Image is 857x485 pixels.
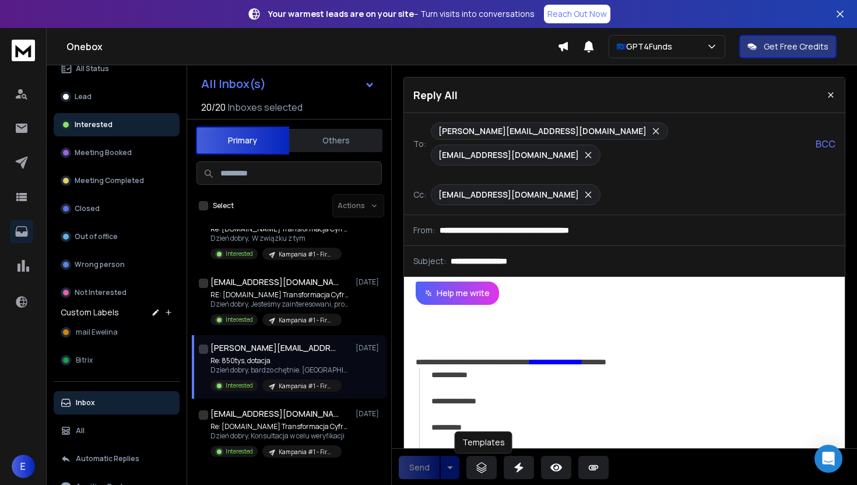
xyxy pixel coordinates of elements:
button: Get Free Credits [739,35,837,58]
h1: [EMAIL_ADDRESS][DOMAIN_NAME] [210,276,339,288]
p: Interested [226,447,253,456]
p: Interested [226,315,253,324]
p: [DATE] [356,409,382,419]
p: [EMAIL_ADDRESS][DOMAIN_NAME] [438,149,579,161]
button: Interested [54,113,180,136]
h1: [PERSON_NAME][EMAIL_ADDRESS][DOMAIN_NAME] [210,342,339,354]
p: Wrong person [75,260,125,269]
span: Bitrix [76,356,93,365]
p: Kampania #1 - Firmy Produkcyjne [279,448,335,456]
p: To: [413,138,426,150]
button: All [54,419,180,442]
p: Automatic Replies [76,454,139,463]
p: 🇪🇺GPT4Funds [616,41,677,52]
button: E [12,455,35,478]
h1: [EMAIL_ADDRESS][DOMAIN_NAME] [210,408,339,420]
button: Help me write [416,282,499,305]
p: Interested [226,249,253,258]
p: Kampania #1 - Firmy Produkcyjne [279,250,335,259]
button: Closed [54,197,180,220]
button: mail Ewelina [54,321,180,344]
button: Meeting Completed [54,169,180,192]
p: [PERSON_NAME][EMAIL_ADDRESS][DOMAIN_NAME] [438,125,647,137]
p: Subject: [413,255,446,267]
p: Get Free Credits [764,41,828,52]
p: [DATE] [356,277,382,287]
p: Re: [DOMAIN_NAME] Transformacja Cyfrowa [210,422,350,431]
p: Dzień dobry, Jesteśmy zainteresowani, proszę [210,300,350,309]
div: Templates [455,431,512,454]
span: mail Ewelina [76,328,118,337]
button: All Status [54,57,180,80]
img: logo [12,40,35,61]
p: RE: [DOMAIN_NAME] Transformacja Cyfrowa [210,290,350,300]
button: All Inbox(s) [192,72,384,96]
button: Primary [196,126,289,154]
label: Select [213,201,234,210]
h3: Inboxes selected [228,100,303,114]
p: All [76,426,85,435]
p: Re: 850tys, dotacja [210,356,350,365]
p: Reply All [413,87,458,103]
strong: Your warmest leads are on your site [268,8,414,19]
p: BCC [816,137,835,151]
span: 20 / 20 [201,100,226,114]
p: Not Interested [75,288,127,297]
button: Out of office [54,225,180,248]
p: Kampania #1 - Firmy Produkcyjne [279,316,335,325]
button: Not Interested [54,281,180,304]
p: Re: [DOMAIN_NAME] Transformacja Cyfrowa [210,224,350,234]
button: Meeting Booked [54,141,180,164]
a: Reach Out Now [544,5,610,23]
p: Inbox [76,398,95,407]
p: Interested [226,381,253,390]
h1: All Inbox(s) [201,78,266,90]
p: Lead [75,92,92,101]
p: Dzień dobry, W związku z tym [210,234,350,243]
p: Closed [75,204,100,213]
button: Automatic Replies [54,447,180,470]
p: Out of office [75,232,118,241]
p: Kampania #1 - Firmy Produkcyjne [279,382,335,391]
p: All Status [76,64,109,73]
button: Inbox [54,391,180,414]
button: Others [289,128,382,153]
p: Cc: [413,189,426,201]
p: Interested [75,120,113,129]
button: Bitrix [54,349,180,372]
button: Lead [54,85,180,108]
p: [DATE] [356,343,382,353]
p: Reach Out Now [547,8,607,20]
p: – Turn visits into conversations [268,8,535,20]
p: Meeting Booked [75,148,132,157]
p: From: [413,224,435,236]
p: Dzień dobry, bardzo chętnie. [GEOGRAPHIC_DATA] [210,365,350,375]
div: Open Intercom Messenger [814,445,842,473]
p: Meeting Completed [75,176,144,185]
p: [EMAIL_ADDRESS][DOMAIN_NAME] [438,189,579,201]
p: Dzień dobry, Konsultacja w celu weryfikacji [210,431,350,441]
h1: Onebox [66,40,557,54]
h3: Custom Labels [61,307,119,318]
button: Wrong person [54,253,180,276]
